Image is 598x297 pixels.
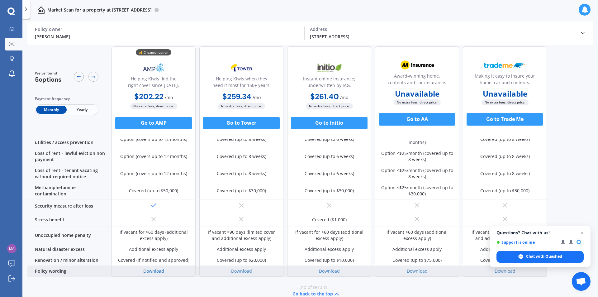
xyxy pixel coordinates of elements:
span: -End of results- [297,284,329,290]
span: Questions? Chat with us! [496,230,584,235]
button: Go to Trade Me [467,113,543,126]
div: Methamphetamine contamination [27,182,112,199]
div: Additional excess apply [392,246,442,252]
div: Covered (up to $50,000) [129,188,178,194]
div: Covered (up to $20,000) [480,257,529,263]
div: If vacant >90 days (limited cover and additional excess apply) [467,229,542,242]
div: Covered (up to $30,000) [217,188,266,194]
span: No extra fees, direct price. [218,103,265,109]
div: Covered (up to 8 weeks) [217,136,266,142]
div: Additional excess apply [129,246,178,252]
div: Renovation / minor alteration [27,255,112,266]
div: Covered (up to $75,000) [392,257,442,263]
a: Open chat [572,272,591,291]
a: Download [319,268,340,274]
div: Option <$25/month (covered up to $30,000) [380,184,454,197]
div: 💰 Cheapest option [136,49,171,55]
div: Option <$25/month (covered up to 8 weeks) [380,150,454,163]
span: Yearly [67,106,97,114]
img: home-and-contents.b802091223b8502ef2dd.svg [37,6,45,14]
span: Monthly [36,106,67,114]
div: Helping Kiwis when they need it most for 150+ years. [205,75,278,91]
span: No extra fees, direct price. [394,99,441,105]
div: Award-winning home, contents and car insurance. [380,73,454,88]
span: / mo [165,94,173,100]
img: cef1a9b7d5147c28f1d3b0c699318e13 [7,244,17,253]
div: Covered ($1,000) [312,217,347,223]
div: If vacant for >60 days (additional excess apply) [292,229,367,242]
div: Stress benefit [27,213,112,227]
div: Policy owner [35,26,300,32]
span: Support is online [496,240,557,245]
span: No extra fees, direct price. [130,103,177,109]
div: Additional excess apply [480,246,529,252]
div: Payment frequency [35,96,98,102]
span: Chat with Quashed [496,251,584,263]
span: 5 options [35,75,62,84]
div: Covered (up to 8 weeks) [480,153,530,160]
a: Download [143,268,164,274]
div: Unoccupied home penalty [27,227,112,244]
div: Covered (up to $30,000) [480,188,529,194]
div: [PERSON_NAME] [35,33,300,40]
div: Covered (if notified and approved) [118,257,189,263]
span: Chat with Quashed [526,254,562,259]
div: Option (covers up to 12 months) [120,136,187,142]
div: Covered (up to 6 weeks) [305,170,354,177]
b: $259.34 [222,92,251,101]
b: Unavailable [395,91,439,97]
div: Covered (up to 8 weeks) [217,153,266,160]
span: / mo [253,94,261,100]
div: Covered (up to 8 weeks) [217,170,266,177]
p: Market Scan for a property at [STREET_ADDRESS] [47,7,152,13]
div: Address [310,26,575,32]
b: Unavailable [483,91,527,97]
b: $261.40 [310,92,339,101]
span: No extra fees, direct price. [306,103,353,109]
img: AMP.webp [133,60,174,76]
img: Tower.webp [221,60,262,76]
b: $202.22 [134,92,164,101]
div: Instant online insurance; underwritten by IAG. [292,75,366,91]
div: Additional excess apply [305,246,354,252]
div: Loss of rent - failure of public utilities / access prevention [27,131,112,148]
button: Go to Initio [291,117,368,129]
div: If vacant >90 days (limited cover and additional excess apply) [204,229,279,242]
img: Initio.webp [309,60,350,76]
div: Option (covers up to 12 months) [120,170,187,177]
img: Trademe.webp [484,57,525,73]
div: Loss of rent - lawful eviction non payment [27,148,112,165]
div: Covered (up to 8 weeks) [480,136,530,142]
div: [STREET_ADDRESS] [310,33,575,40]
div: If vacant for >60 days (additional excess apply) [116,229,191,242]
span: We've found [35,70,62,76]
a: Download [495,268,515,274]
button: Go to Tower [203,117,280,129]
div: Option (covers up to 12 months) [120,153,187,160]
div: Natural disaster excess [27,244,112,255]
div: If vacant >60 days (additional excess apply) [380,229,454,242]
div: Additional excess apply [217,246,266,252]
div: Covered (up to $20,000, max 12 months) [380,133,454,146]
button: Go to AMP [115,117,192,129]
a: Download [231,268,252,274]
div: Covered (up to 6 weeks) [305,153,354,160]
div: Covered (up to 6 weeks) [305,136,354,142]
img: AA.webp [396,57,438,73]
div: Option <$25/month (covered up to 8 weeks) [380,167,454,180]
button: Go to AA [379,113,455,126]
div: Covered (up to $20,000) [217,257,266,263]
div: Policy wording [27,266,112,277]
span: / mo [340,94,348,100]
div: Security measure after loss [27,199,112,213]
div: Covered (up to $30,000) [305,188,354,194]
div: Covered (up to $10,000) [305,257,354,263]
div: Covered (up to 8 weeks) [480,170,530,177]
a: Download [407,268,428,274]
div: Loss of rent - tenant vacating without required notice [27,165,112,182]
div: Making it easy to insure your home, car and contents. [468,73,542,88]
div: Helping Kiwis find the right cover since [DATE]. [117,75,190,91]
span: No extra fees, direct price. [482,99,529,105]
